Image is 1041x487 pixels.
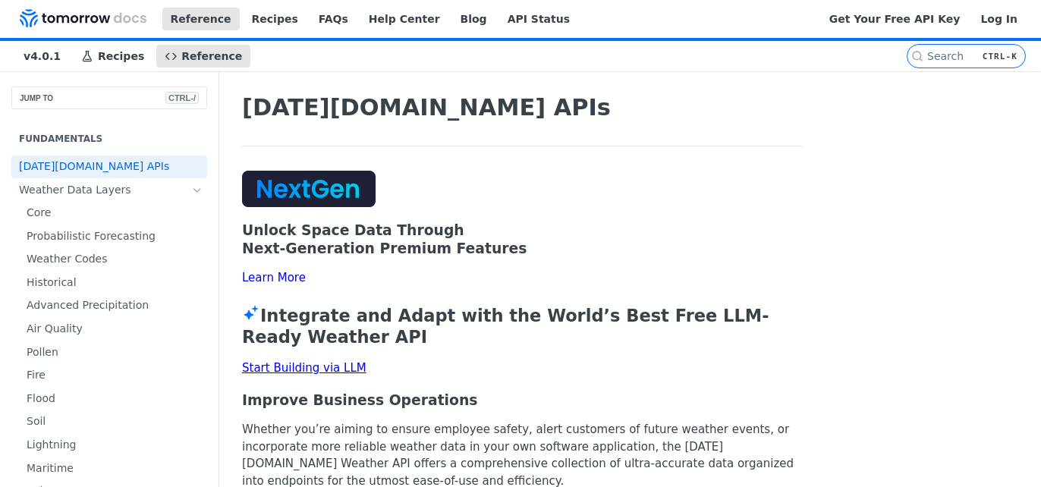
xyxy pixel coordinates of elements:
h2: Fundamentals [11,132,207,146]
a: Weather Data LayersHide subpages for Weather Data Layers [11,179,207,202]
span: Reference [181,50,242,62]
a: [DATE][DOMAIN_NAME] APIs [11,156,207,178]
a: Soil [19,410,207,433]
a: Maritime [19,457,207,480]
button: Hide subpages for Weather Data Layers [191,184,203,196]
a: Historical [19,272,207,294]
a: Blog [452,8,495,30]
span: Weather Codes [27,252,203,267]
a: Help Center [360,8,448,30]
a: API Status [499,8,578,30]
a: Reference [156,45,250,68]
span: Soil [27,414,203,429]
h1: [DATE][DOMAIN_NAME] APIs [242,94,802,121]
span: Fire [27,368,203,383]
a: Start Building via LLM [242,361,366,375]
a: Fire [19,364,207,387]
span: Flood [27,391,203,407]
a: Weather Codes [19,248,207,271]
a: Air Quality [19,318,207,341]
a: Pollen [19,341,207,364]
span: Maritime [27,461,203,476]
a: Recipes [244,8,307,30]
span: Lightning [27,438,203,453]
a: Learn More [242,269,802,287]
span: Core [27,206,203,221]
a: Probabilistic Forecasting [19,225,207,248]
img: NextGen [242,171,376,207]
span: Advanced Precipitation [27,298,203,313]
a: Core [19,202,207,225]
span: [DATE][DOMAIN_NAME] APIs [19,159,203,174]
h3: Improve Business Operations [242,391,802,409]
span: Recipes [98,50,144,62]
span: Probabilistic Forecasting [27,229,203,244]
span: v4.0.1 [15,45,69,68]
a: Flood [19,388,207,410]
kbd: CTRL-K [979,49,1021,64]
h2: Integrate and Adapt with the World’s Best Free LLM-Ready Weather API [242,303,802,347]
a: FAQs [310,8,357,30]
span: CTRL-/ [165,92,199,104]
a: Recipes [73,45,153,68]
span: Historical [27,275,203,291]
svg: Search [911,50,923,62]
span: Air Quality [27,322,203,337]
a: Log In [972,8,1026,30]
img: Tomorrow.io Weather API Docs [20,9,146,27]
a: Advanced Precipitation [19,294,207,317]
button: JUMP TOCTRL-/ [11,86,207,109]
a: Reference [162,8,240,30]
a: Lightning [19,434,207,457]
a: Get Your Free API Key [821,8,969,30]
h3: Unlock Space Data Through Next-Generation Premium Features [242,222,802,257]
span: Pollen [27,345,203,360]
span: Weather Data Layers [19,183,187,198]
